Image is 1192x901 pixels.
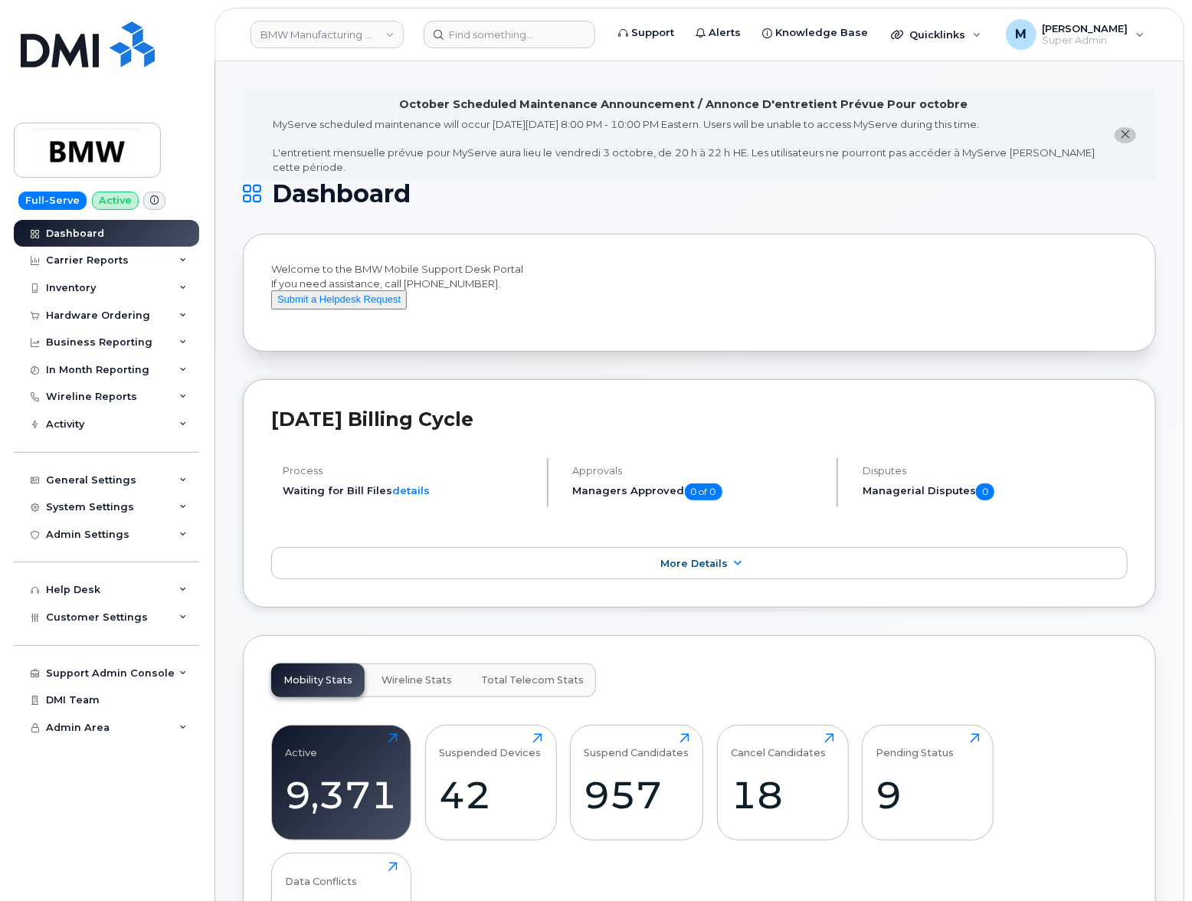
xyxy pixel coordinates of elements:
a: Submit a Helpdesk Request [271,293,407,305]
div: Active [286,733,318,758]
div: MyServe scheduled maintenance will occur [DATE][DATE] 8:00 PM - 10:00 PM Eastern. Users will be u... [273,117,1095,174]
h4: Process [283,465,534,477]
h5: Managers Approved [573,483,824,500]
div: 957 [585,772,689,817]
div: 42 [439,772,542,817]
div: Pending Status [876,733,955,758]
div: Welcome to the BMW Mobile Support Desk Portal If you need assistance, call [PHONE_NUMBER]. [271,262,1128,323]
span: More Details [660,558,728,569]
span: Wireline Stats [382,674,452,686]
a: Active9,371 [286,733,398,831]
div: Cancel Candidates [731,733,826,758]
div: 18 [731,772,834,817]
div: Data Conflicts [286,862,358,887]
a: details [392,484,430,496]
h4: Approvals [573,465,824,477]
div: 9 [876,772,980,817]
button: Submit a Helpdesk Request [271,290,407,310]
li: Waiting for Bill Files [283,483,534,498]
h5: Managerial Disputes [863,483,1128,500]
button: close notification [1115,127,1136,143]
div: Suspended Devices [439,733,541,758]
div: October Scheduled Maintenance Announcement / Annonce D'entretient Prévue Pour octobre [400,97,968,113]
span: 0 of 0 [685,483,722,500]
a: Pending Status9 [876,733,980,831]
span: Dashboard [272,182,411,205]
a: Suspend Candidates957 [585,733,689,831]
a: Suspended Devices42 [439,733,542,831]
a: Cancel Candidates18 [731,733,834,831]
span: 0 [976,483,994,500]
iframe: Messenger Launcher [1125,834,1181,890]
h4: Disputes [863,465,1128,477]
div: Suspend Candidates [585,733,689,758]
span: Total Telecom Stats [481,674,584,686]
h2: [DATE] Billing Cycle [271,408,1128,431]
div: 9,371 [286,772,398,817]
